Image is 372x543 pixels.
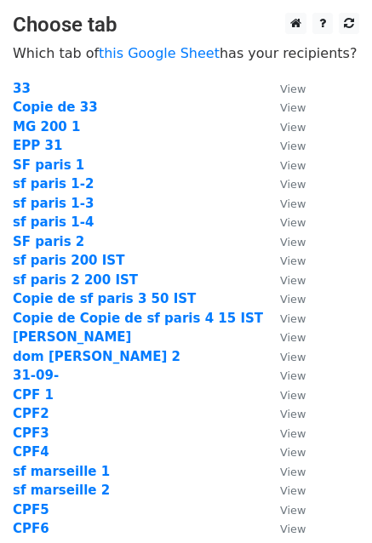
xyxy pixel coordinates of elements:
[13,119,80,134] a: MG 200 1
[280,140,306,152] small: View
[13,214,94,230] a: sf paris 1-4
[263,138,306,153] a: View
[280,369,306,382] small: View
[263,272,306,288] a: View
[263,521,306,536] a: View
[263,291,306,306] a: View
[263,119,306,134] a: View
[263,444,306,460] a: View
[263,196,306,211] a: View
[280,293,306,306] small: View
[280,523,306,535] small: View
[280,427,306,440] small: View
[280,408,306,420] small: View
[13,272,138,288] a: sf paris 2 200 IST
[280,178,306,191] small: View
[263,253,306,268] a: View
[263,176,306,191] a: View
[13,329,131,345] a: [PERSON_NAME]
[280,504,306,517] small: View
[263,426,306,441] a: View
[280,466,306,478] small: View
[13,291,196,306] a: Copie de sf paris 3 50 IST
[263,234,306,249] a: View
[263,349,306,364] a: View
[13,253,124,268] a: sf paris 200 IST
[13,138,62,153] a: EPP 31
[263,464,306,479] a: View
[280,101,306,114] small: View
[263,502,306,517] a: View
[280,83,306,95] small: View
[263,100,306,115] a: View
[280,254,306,267] small: View
[13,521,49,536] a: CPF6
[13,13,359,37] h3: Choose tab
[13,311,263,326] a: Copie de Copie de sf paris 4 15 IST
[13,483,110,498] a: sf marseille 2
[280,484,306,497] small: View
[280,159,306,172] small: View
[280,236,306,249] small: View
[13,44,359,62] p: Which tab of has your recipients?
[280,446,306,459] small: View
[263,157,306,173] a: View
[13,157,84,173] a: SF paris 1
[263,368,306,383] a: View
[13,444,49,460] a: CPF4
[280,331,306,344] small: View
[263,483,306,498] a: View
[280,389,306,402] small: View
[13,100,98,115] a: Copie de 33
[13,502,49,517] a: CPF5
[263,387,306,403] a: View
[13,176,94,191] a: sf paris 1-2
[280,197,306,210] small: View
[13,387,54,403] a: CPF 1
[13,196,94,211] a: sf paris 1-3
[280,121,306,134] small: View
[280,312,306,325] small: View
[263,406,306,421] a: View
[263,329,306,345] a: View
[13,234,84,249] a: SF paris 2
[13,426,49,441] a: CPF3
[280,274,306,287] small: View
[280,351,306,363] small: View
[99,45,220,61] a: this Google Sheet
[263,311,306,326] a: View
[13,464,110,479] a: sf marseille 1
[263,81,306,96] a: View
[13,368,59,383] a: 31-09-
[280,216,306,229] small: View
[13,406,49,421] a: CPF2
[13,81,31,96] a: 33
[263,214,306,230] a: View
[13,349,180,364] a: dom [PERSON_NAME] 2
